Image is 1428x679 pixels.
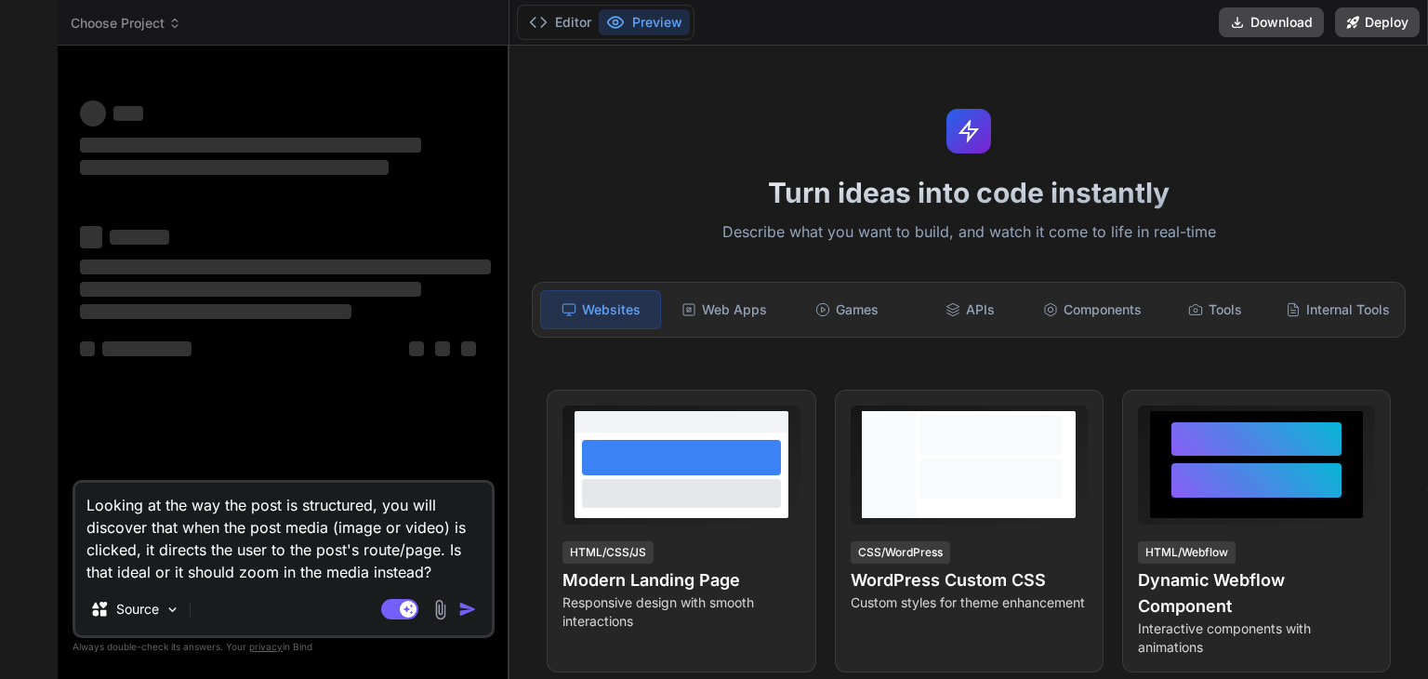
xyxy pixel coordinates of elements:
[562,593,800,631] p: Responsive design with smooth interactions
[80,160,389,175] span: ‌
[1138,541,1236,564] div: HTML/Webflow
[665,290,784,329] div: Web Apps
[787,290,906,329] div: Games
[562,541,654,564] div: HTML/CSS/JS
[1219,7,1324,37] button: Download
[80,304,351,319] span: ‌
[1278,290,1397,329] div: Internal Tools
[249,641,283,652] span: privacy
[521,176,1417,209] h1: Turn ideas into code instantly
[1033,290,1152,329] div: Components
[80,138,421,153] span: ‌
[458,600,477,619] img: icon
[851,541,950,564] div: CSS/WordPress
[1138,567,1375,619] h4: Dynamic Webflow Component
[540,290,661,329] div: Websites
[80,341,95,356] span: ‌
[165,602,180,618] img: Pick Models
[562,567,800,593] h4: Modern Landing Page
[851,567,1088,593] h4: WordPress Custom CSS
[116,600,159,619] p: Source
[75,483,492,583] textarea: Looking at the way the post is structured, you will discover that when the post media (image or v...
[110,230,169,245] span: ‌
[1156,290,1275,329] div: Tools
[522,9,599,35] button: Editor
[435,341,450,356] span: ‌
[1138,619,1375,657] p: Interactive components with animations
[80,260,491,274] span: ‌
[1335,7,1420,37] button: Deploy
[113,106,143,121] span: ‌
[71,14,181,33] span: Choose Project
[80,282,421,297] span: ‌
[430,599,451,620] img: attachment
[73,638,495,656] p: Always double-check its answers. Your in Bind
[80,226,102,248] span: ‌
[599,9,690,35] button: Preview
[102,341,192,356] span: ‌
[851,593,1088,612] p: Custom styles for theme enhancement
[80,100,106,126] span: ‌
[521,220,1417,245] p: Describe what you want to build, and watch it come to life in real-time
[461,341,476,356] span: ‌
[910,290,1029,329] div: APIs
[409,341,424,356] span: ‌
